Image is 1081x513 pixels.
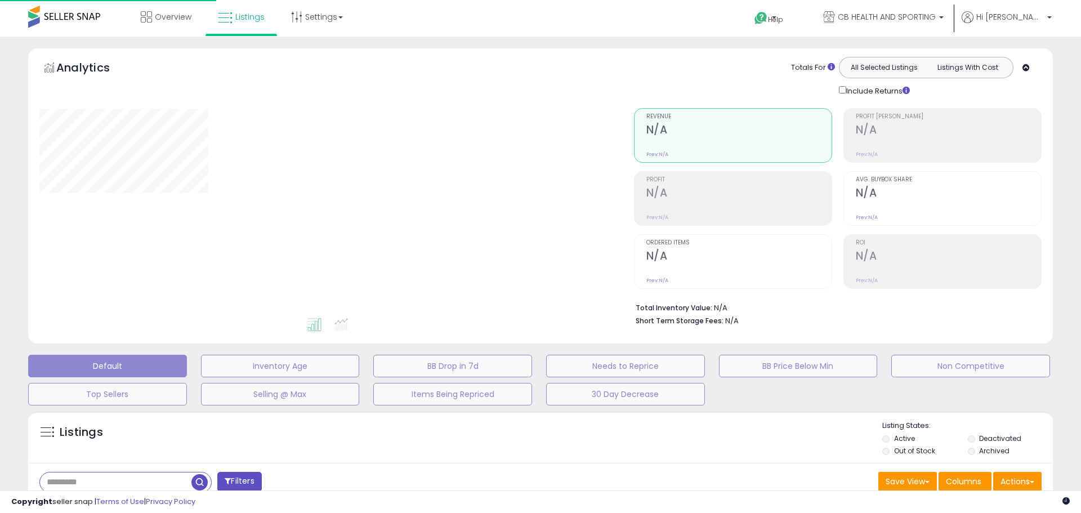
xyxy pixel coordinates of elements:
button: All Selected Listings [842,60,926,75]
span: Listings [235,11,265,23]
button: Needs to Reprice [546,355,705,377]
strong: Copyright [11,496,52,507]
span: Avg. Buybox Share [856,177,1041,183]
div: Totals For [791,63,835,73]
h2: N/A [856,249,1041,265]
button: Items Being Repriced [373,383,532,405]
span: Overview [155,11,191,23]
h2: N/A [856,123,1041,139]
b: Total Inventory Value: [636,303,712,313]
small: Prev: N/A [856,214,878,221]
i: Get Help [754,11,768,25]
b: Short Term Storage Fees: [636,316,723,325]
span: Profit [646,177,832,183]
button: BB Drop in 7d [373,355,532,377]
button: Non Competitive [891,355,1050,377]
a: Help [745,3,805,37]
span: Revenue [646,114,832,120]
button: Top Sellers [28,383,187,405]
small: Prev: N/A [646,151,668,158]
h2: N/A [646,123,832,139]
span: ROI [856,240,1041,246]
button: 30 Day Decrease [546,383,705,405]
h2: N/A [646,186,832,202]
a: Hi [PERSON_NAME] [962,11,1052,37]
span: Ordered Items [646,240,832,246]
span: N/A [725,315,739,326]
div: seller snap | | [11,497,195,507]
span: Help [768,15,783,24]
h2: N/A [646,249,832,265]
span: Profit [PERSON_NAME] [856,114,1041,120]
small: Prev: N/A [856,151,878,158]
button: Selling @ Max [201,383,360,405]
h2: N/A [856,186,1041,202]
small: Prev: N/A [646,277,668,284]
div: Include Returns [830,84,923,97]
button: Listings With Cost [926,60,1009,75]
small: Prev: N/A [646,214,668,221]
span: CB HEALTH AND SPORTING [838,11,936,23]
button: Default [28,355,187,377]
h5: Analytics [56,60,132,78]
small: Prev: N/A [856,277,878,284]
li: N/A [636,300,1033,314]
button: Inventory Age [201,355,360,377]
button: BB Price Below Min [719,355,878,377]
span: Hi [PERSON_NAME] [976,11,1044,23]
